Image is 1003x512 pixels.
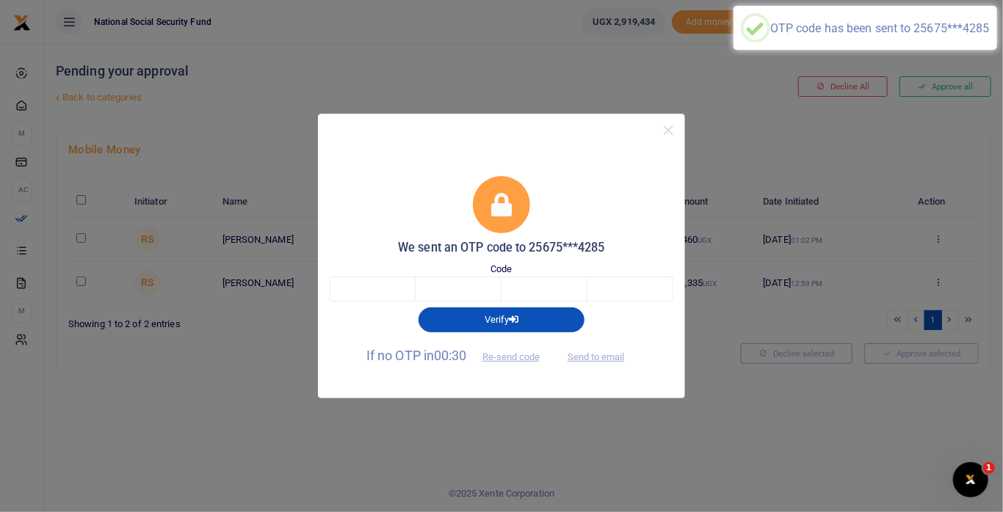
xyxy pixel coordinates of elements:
label: Code [490,262,512,277]
iframe: Intercom live chat [953,462,988,497]
h5: We sent an OTP code to 25675***4285 [330,241,673,255]
button: Close [658,120,679,141]
div: OTP code has been sent to 25675***4285 [770,21,990,35]
button: Verify [419,307,584,332]
span: 00:30 [434,348,467,363]
span: If no OTP in [366,348,552,363]
span: 1 [983,462,995,474]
